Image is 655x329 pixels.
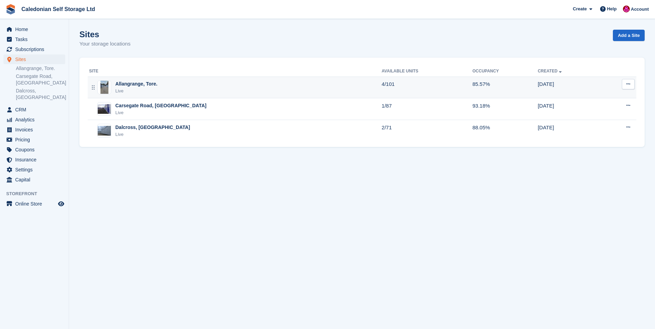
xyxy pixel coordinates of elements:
span: CRM [15,105,57,114]
td: 88.05% [472,120,538,141]
img: Image of Carsegate Road, Inverness site [98,104,111,114]
a: Caledonian Self Storage Ltd [19,3,98,15]
a: Created [538,69,563,73]
a: Dalcross, [GEOGRAPHIC_DATA] [16,88,65,101]
span: Storefront [6,190,69,197]
td: 1/87 [382,98,472,120]
span: Pricing [15,135,57,144]
a: menu [3,155,65,164]
span: Insurance [15,155,57,164]
a: menu [3,175,65,185]
td: 85.57% [472,77,538,98]
a: menu [3,44,65,54]
a: menu [3,105,65,114]
span: Help [607,6,617,12]
span: Capital [15,175,57,185]
img: Image of Dalcross, Inverness site [98,126,111,136]
a: menu [3,24,65,34]
img: Image of Allangrange, Tore. site [100,80,108,94]
img: stora-icon-8386f47178a22dfd0bd8f6a31ec36ba5ce8667c1dd55bd0f319d3a0aa187defe.svg [6,4,16,14]
span: Home [15,24,57,34]
a: Preview store [57,200,65,208]
div: Dalcross, [GEOGRAPHIC_DATA] [115,124,190,131]
span: Online Store [15,199,57,209]
a: menu [3,34,65,44]
div: Live [115,88,157,94]
div: Carsegate Road, [GEOGRAPHIC_DATA] [115,102,206,109]
a: Allangrange, Tore. [16,65,65,72]
td: 4/101 [382,77,472,98]
span: Tasks [15,34,57,44]
span: Analytics [15,115,57,124]
a: menu [3,135,65,144]
td: [DATE] [538,77,600,98]
span: Create [573,6,587,12]
span: Subscriptions [15,44,57,54]
a: menu [3,165,65,175]
td: [DATE] [538,120,600,141]
h1: Sites [79,30,131,39]
span: Sites [15,54,57,64]
td: 2/71 [382,120,472,141]
a: menu [3,54,65,64]
th: Available Units [382,66,472,77]
span: Account [631,6,649,13]
a: menu [3,199,65,209]
a: Carsegate Road, [GEOGRAPHIC_DATA] [16,73,65,86]
th: Occupancy [472,66,538,77]
span: Invoices [15,125,57,134]
td: [DATE] [538,98,600,120]
span: Settings [15,165,57,175]
div: Live [115,109,206,116]
th: Site [88,66,382,77]
a: menu [3,145,65,154]
div: Live [115,131,190,138]
img: Donald Mathieson [623,6,630,12]
div: Allangrange, Tore. [115,80,157,88]
td: 93.18% [472,98,538,120]
a: Add a Site [613,30,645,41]
a: menu [3,115,65,124]
a: menu [3,125,65,134]
span: Coupons [15,145,57,154]
p: Your storage locations [79,40,131,48]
